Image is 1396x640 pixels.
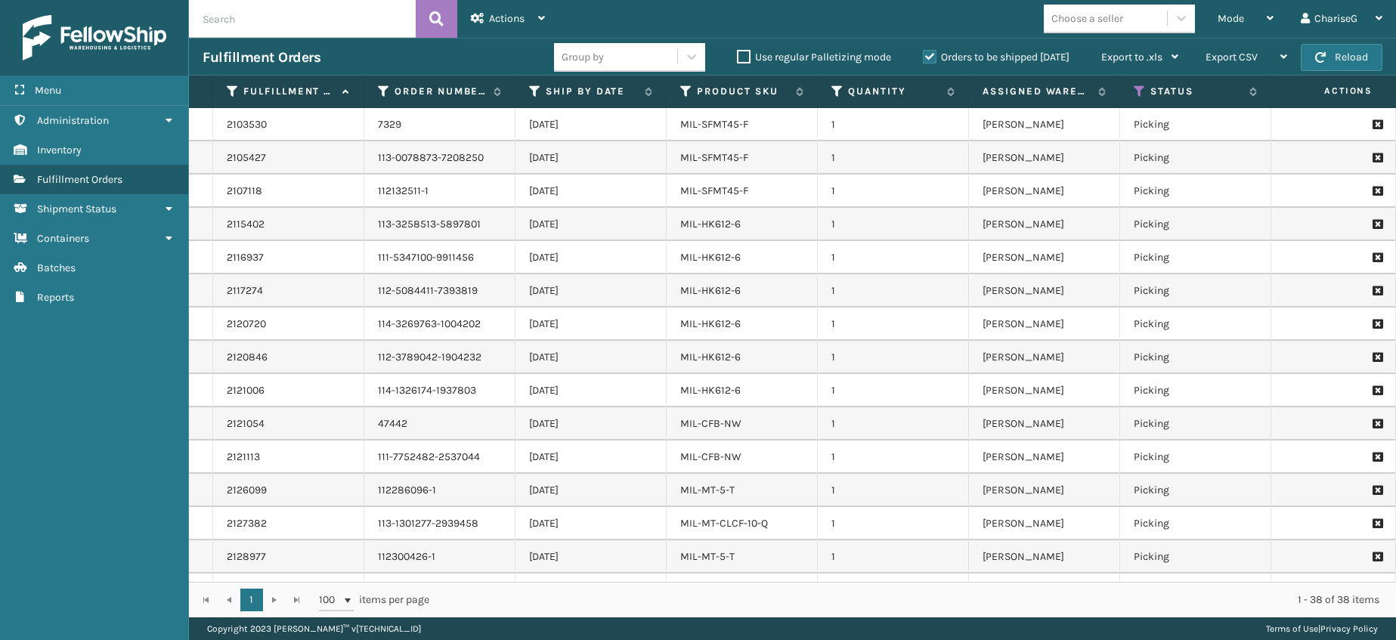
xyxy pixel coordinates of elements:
td: Picking [1120,141,1271,175]
td: [PERSON_NAME] [969,308,1120,341]
i: Request to Be Cancelled [1373,119,1382,130]
td: [DATE] [515,574,667,607]
td: 1 [818,474,969,507]
td: Picking [1120,407,1271,441]
td: 1 [818,308,969,341]
i: Request to Be Cancelled [1373,552,1382,562]
td: 1 [818,208,969,241]
i: Request to Be Cancelled [1373,385,1382,396]
span: items per page [319,589,429,611]
td: 1 [818,374,969,407]
td: [DATE] [515,175,667,208]
a: MIL-CFB-NW [680,417,741,430]
td: [PERSON_NAME] [969,540,1120,574]
a: 2116937 [227,250,264,265]
a: Privacy Policy [1320,623,1378,634]
td: 1 [818,574,969,607]
td: [DATE] [515,540,667,574]
label: Assigned Warehouse [983,85,1091,98]
td: [PERSON_NAME] [969,374,1120,407]
span: Actions [489,12,525,25]
label: Ship By Date [546,85,637,98]
a: MIL-CFB-NW [680,450,741,463]
td: Picking [1120,574,1271,607]
img: logo [23,15,166,60]
a: MIL-HK612-6 [680,218,741,230]
span: Fulfillment Orders [37,173,122,186]
td: [PERSON_NAME] [969,341,1120,374]
td: 1 [818,108,969,141]
td: Picking [1120,341,1271,374]
td: 113-3258513-5897801 [364,208,515,241]
i: Request to Be Cancelled [1373,419,1382,429]
td: 1 [818,341,969,374]
a: MIL-SFMT45-F [680,184,748,197]
td: [DATE] [515,108,667,141]
a: MIL-HK612-6 [680,317,741,330]
a: 2121006 [227,383,265,398]
td: Picking [1120,108,1271,141]
label: Order Number [395,85,486,98]
i: Request to Be Cancelled [1373,252,1382,263]
a: 2117274 [227,283,263,298]
td: 1 [818,274,969,308]
td: [PERSON_NAME] [969,208,1120,241]
a: 2127382 [227,516,267,531]
div: Group by [562,49,604,65]
p: Copyright 2023 [PERSON_NAME]™ v [TECHNICAL_ID] [207,617,421,640]
a: MIL-SFMT45-F [680,118,748,131]
td: 47442 [364,407,515,441]
a: MIL-SFMT45-F [680,151,748,164]
label: Status [1150,85,1242,98]
td: Picking [1120,374,1271,407]
label: Product SKU [697,85,788,98]
td: [DATE] [515,341,667,374]
td: 1 [818,175,969,208]
button: Reload [1301,44,1382,71]
td: Picking [1120,540,1271,574]
td: [PERSON_NAME] [969,407,1120,441]
a: MIL-HK612-6 [680,351,741,363]
td: [PERSON_NAME] [969,108,1120,141]
td: 114-3269763-1004202 [364,308,515,341]
td: [DATE] [515,274,667,308]
span: Export to .xls [1101,51,1162,63]
a: MIL-HK612-6 [680,251,741,264]
td: [PERSON_NAME] [969,274,1120,308]
td: [DATE] [515,407,667,441]
a: 2121113 [227,450,260,465]
a: MIL-MT-5-T [680,550,735,563]
a: MIL-MT-5-T [680,484,735,496]
i: Request to Be Cancelled [1373,452,1382,462]
td: [PERSON_NAME] [969,507,1120,540]
span: Actions [1277,79,1382,104]
a: 2103530 [227,117,267,132]
td: 112286096-1 [364,474,515,507]
i: Request to Be Cancelled [1373,485,1382,496]
td: 112300426-1 [364,540,515,574]
td: 1 [818,407,969,441]
i: Request to Be Cancelled [1373,352,1382,363]
i: Request to Be Cancelled [1373,186,1382,196]
span: Mode [1218,12,1244,25]
a: MIL-HK612-6 [680,284,741,297]
a: MIL-HK612-6 [680,384,741,397]
td: 111-7752482-2537044 [364,441,515,474]
td: 1 [818,141,969,175]
span: Menu [35,84,61,97]
td: Picking [1120,507,1271,540]
i: Request to Be Cancelled [1373,518,1382,529]
td: [DATE] [515,441,667,474]
label: Quantity [848,85,939,98]
td: 111-5347100-9911456 [364,241,515,274]
td: 1 [818,507,969,540]
td: [PERSON_NAME] [969,441,1120,474]
td: 7329 [364,108,515,141]
td: [DATE] [515,308,667,341]
a: 2120720 [227,317,266,332]
td: 112-6257507-3557834 [364,574,515,607]
td: Picking [1120,208,1271,241]
i: Request to Be Cancelled [1373,219,1382,230]
td: [PERSON_NAME] [969,141,1120,175]
td: 112-5084411-7393819 [364,274,515,308]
